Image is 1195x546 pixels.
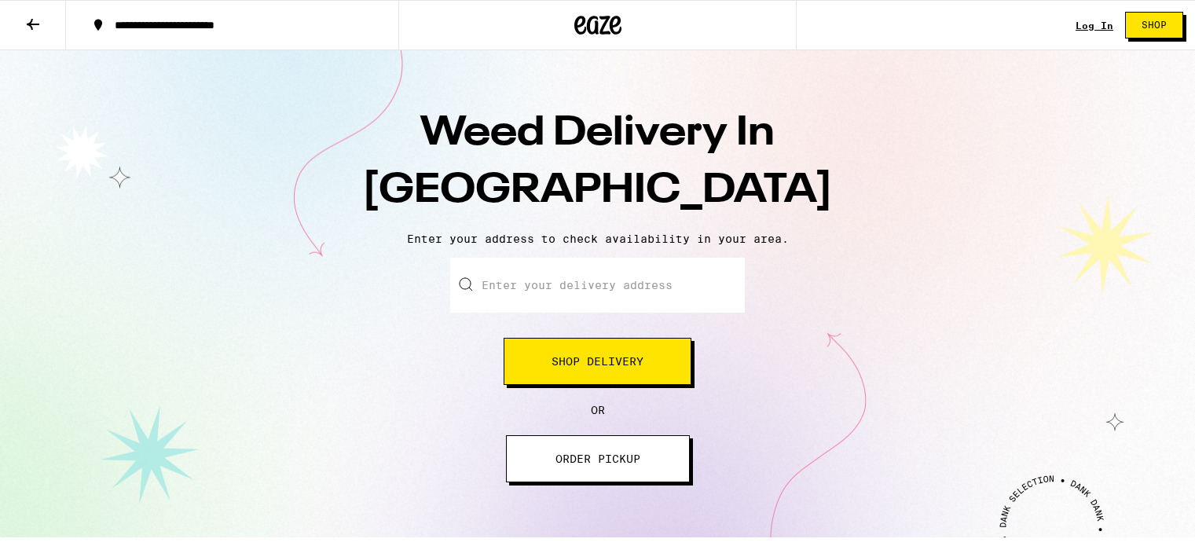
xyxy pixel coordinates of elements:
span: Shop Delivery [552,356,643,367]
button: Shop Delivery [504,338,691,385]
span: ORDER PICKUP [555,453,640,464]
span: [GEOGRAPHIC_DATA] [362,170,833,211]
button: Shop [1125,12,1183,38]
h1: Weed Delivery In [323,105,873,220]
a: Shop [1113,12,1195,38]
span: Shop [1142,20,1167,30]
input: Enter your delivery address [450,258,745,313]
span: OR [591,404,605,416]
p: Enter your address to check availability in your area. [16,233,1179,245]
button: ORDER PICKUP [506,435,690,482]
a: Log In [1076,20,1113,31]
